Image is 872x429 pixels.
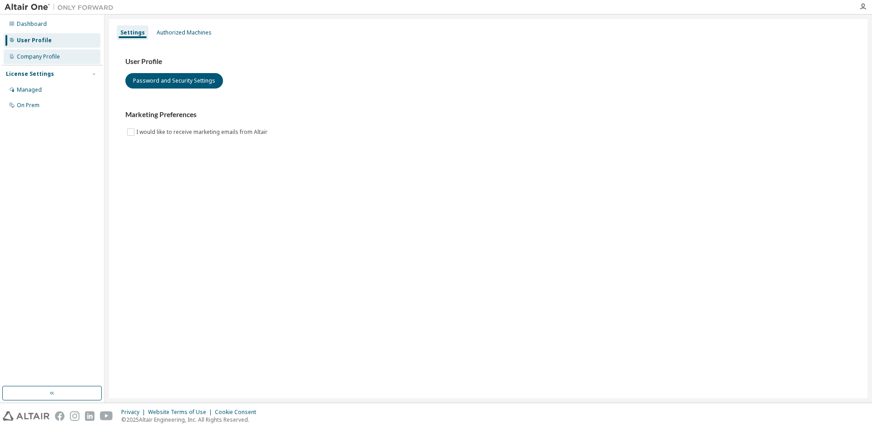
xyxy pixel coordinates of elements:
div: Authorized Machines [157,29,212,36]
div: On Prem [17,102,40,109]
div: Settings [120,29,145,36]
div: License Settings [6,70,54,78]
div: Privacy [121,409,148,416]
img: Altair One [5,3,118,12]
h3: User Profile [125,57,851,66]
img: instagram.svg [70,411,79,421]
div: Company Profile [17,53,60,60]
p: © 2025 Altair Engineering, Inc. All Rights Reserved. [121,416,262,424]
div: Website Terms of Use [148,409,215,416]
img: facebook.svg [55,411,64,421]
button: Password and Security Settings [125,73,223,89]
div: Managed [17,86,42,94]
label: I would like to receive marketing emails from Altair [136,127,269,138]
div: Cookie Consent [215,409,262,416]
img: altair_logo.svg [3,411,50,421]
h3: Marketing Preferences [125,110,851,119]
div: Dashboard [17,20,47,28]
img: linkedin.svg [85,411,94,421]
img: youtube.svg [100,411,113,421]
div: User Profile [17,37,52,44]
